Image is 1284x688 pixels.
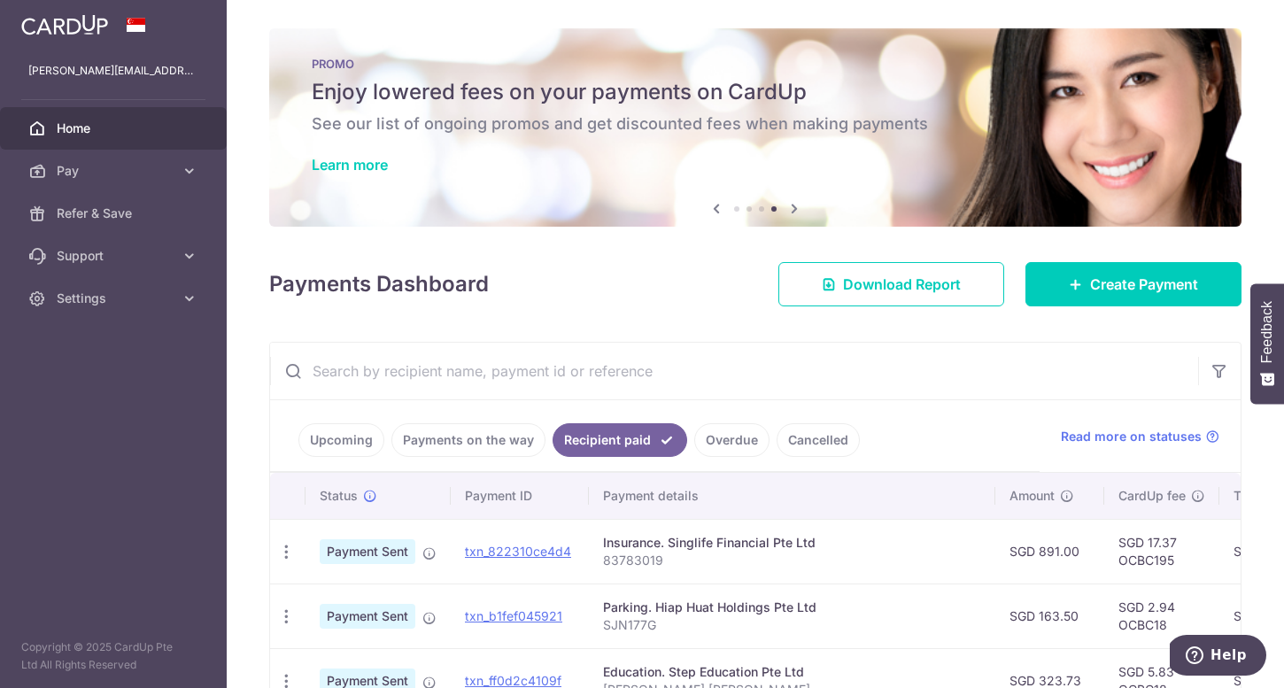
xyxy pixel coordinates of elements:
[21,14,108,35] img: CardUp
[320,604,415,629] span: Payment Sent
[269,268,489,300] h4: Payments Dashboard
[995,519,1104,584] td: SGD 891.00
[777,423,860,457] a: Cancelled
[995,584,1104,648] td: SGD 163.50
[1061,428,1219,445] a: Read more on statuses
[1090,274,1198,295] span: Create Payment
[1250,283,1284,404] button: Feedback - Show survey
[270,343,1198,399] input: Search by recipient name, payment id or reference
[778,262,1004,306] a: Download Report
[298,423,384,457] a: Upcoming
[553,423,687,457] a: Recipient paid
[1009,487,1055,505] span: Amount
[465,673,561,688] a: txn_ff0d2c4109f
[603,616,981,634] p: SJN177G
[1259,301,1275,363] span: Feedback
[1025,262,1241,306] a: Create Payment
[465,544,571,559] a: txn_822310ce4d4
[28,62,198,80] p: [PERSON_NAME][EMAIL_ADDRESS][DOMAIN_NAME]
[603,552,981,569] p: 83783019
[312,57,1199,71] p: PROMO
[1170,635,1266,679] iframe: Opens a widget where you can find more information
[57,247,174,265] span: Support
[269,28,1241,227] img: Latest Promos banner
[603,663,981,681] div: Education. Step Education Pte Ltd
[603,534,981,552] div: Insurance. Singlife Financial Pte Ltd
[1061,428,1202,445] span: Read more on statuses
[843,274,961,295] span: Download Report
[589,473,995,519] th: Payment details
[312,113,1199,135] h6: See our list of ongoing promos and get discounted fees when making payments
[57,205,174,222] span: Refer & Save
[1104,584,1219,648] td: SGD 2.94 OCBC18
[1118,487,1186,505] span: CardUp fee
[312,156,388,174] a: Learn more
[465,608,562,623] a: txn_b1fef045921
[57,120,174,137] span: Home
[320,487,358,505] span: Status
[1104,519,1219,584] td: SGD 17.37 OCBC195
[391,423,545,457] a: Payments on the way
[451,473,589,519] th: Payment ID
[57,162,174,180] span: Pay
[312,78,1199,106] h5: Enjoy lowered fees on your payments on CardUp
[694,423,770,457] a: Overdue
[320,539,415,564] span: Payment Sent
[603,599,981,616] div: Parking. Hiap Huat Holdings Pte Ltd
[57,290,174,307] span: Settings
